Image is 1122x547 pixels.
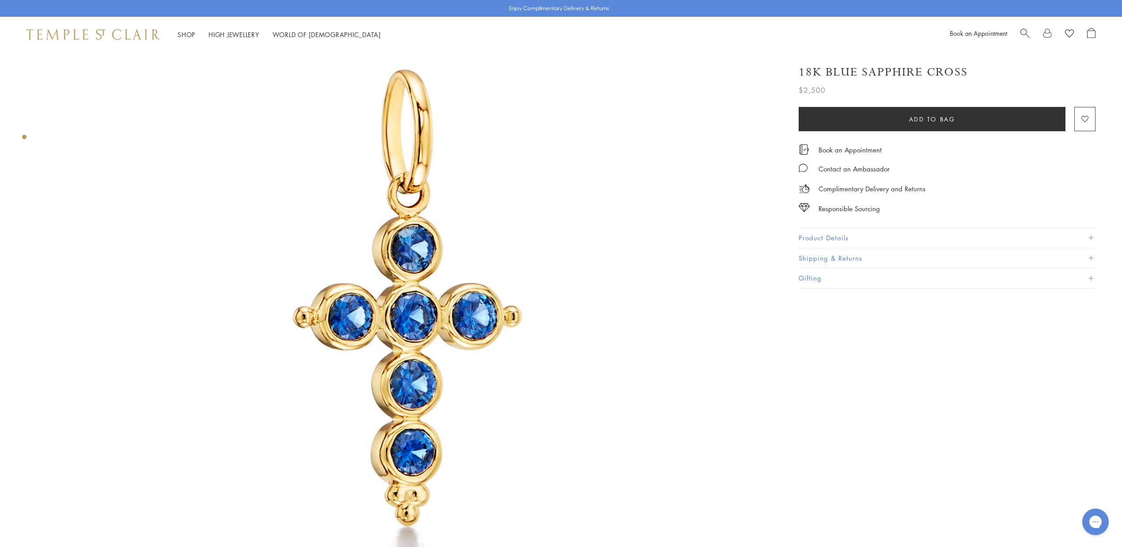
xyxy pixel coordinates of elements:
a: Open Shopping Bag [1087,28,1095,41]
span: Add to bag [909,114,955,124]
a: ShopShop [178,30,195,39]
iframe: Gorgias live chat messenger [1078,505,1113,538]
button: Add to bag [799,107,1065,131]
h1: 18K Blue Sapphire Cross [799,65,968,80]
nav: Main navigation [178,29,381,40]
p: Enjoy Complimentary Delivery & Returns [509,4,609,13]
a: Search [1020,28,1030,41]
img: icon_appointment.svg [799,144,809,155]
a: Book an Appointment [950,29,1007,38]
a: World of [DEMOGRAPHIC_DATA]World of [DEMOGRAPHIC_DATA] [273,30,381,39]
img: icon_delivery.svg [799,183,810,194]
button: Gifting [799,268,1095,288]
div: Responsible Sourcing [819,203,880,214]
img: MessageIcon-01_2.svg [799,163,807,172]
button: Product Details [799,228,1095,248]
button: Shipping & Returns [799,248,1095,268]
span: $2,500 [799,84,826,96]
img: icon_sourcing.svg [799,203,810,212]
a: Book an Appointment [819,145,882,155]
p: Complimentary Delivery and Returns [819,183,925,194]
div: Contact an Ambassador [819,163,890,175]
div: Product gallery navigation [22,133,27,146]
a: View Wishlist [1065,28,1074,41]
img: Temple St. Clair [27,29,160,40]
a: High JewelleryHigh Jewellery [208,30,259,39]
